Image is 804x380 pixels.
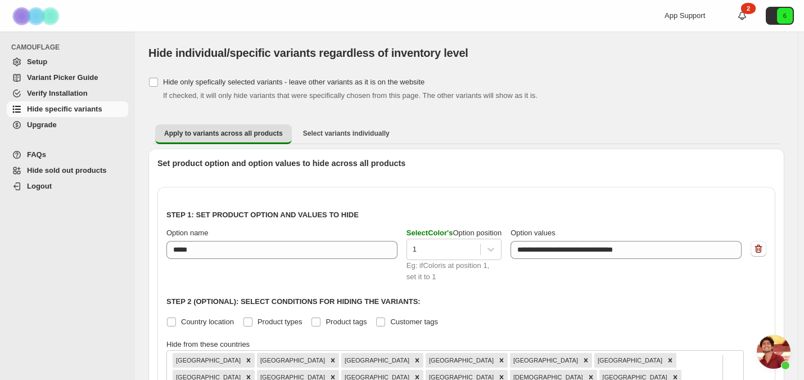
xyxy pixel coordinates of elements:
[27,166,107,175] span: Hide sold out products
[664,353,676,368] div: Remove Estonia
[406,260,502,283] div: Eg: if Color is at position 1, set it to 1
[166,229,208,237] span: Option name
[27,120,57,129] span: Upgrade
[783,12,787,19] text: 6
[7,101,128,117] a: Hide specific variants
[166,209,766,221] p: Step 1: Set product option and values to hide
[665,11,705,20] span: App Support
[242,353,255,368] div: Remove Andorra
[258,318,302,326] span: Product types
[411,353,423,368] div: Remove Belgium
[594,353,664,368] div: [GEOGRAPHIC_DATA]
[11,43,129,52] span: CAMOUFLAGE
[341,353,411,368] div: [GEOGRAPHIC_DATA]
[27,182,52,190] span: Logout
[27,105,102,113] span: Hide specific variants
[766,7,794,25] button: Avatar with initials 6
[510,353,580,368] div: [GEOGRAPHIC_DATA]
[757,335,791,369] div: Open chat
[257,353,327,368] div: [GEOGRAPHIC_DATA]
[7,117,128,133] a: Upgrade
[7,178,128,194] a: Logout
[7,163,128,178] a: Hide sold out products
[155,124,292,144] button: Apply to variants across all products
[7,70,128,86] a: Variant Picker Guide
[7,54,128,70] a: Setup
[294,124,399,142] button: Select variants individually
[181,318,234,326] span: Country location
[7,147,128,163] a: FAQs
[27,89,88,97] span: Verify Installation
[9,1,65,32] img: Camouflage
[148,47,468,59] span: Hide individual/specific variants regardless of inventory level
[326,318,367,326] span: Product tags
[406,229,502,237] span: Option position
[7,86,128,101] a: Verify Installation
[163,91,537,100] span: If checked, it will only hide variants that were specifically chosen from this page. The other va...
[27,150,46,159] span: FAQs
[164,129,283,138] span: Apply to variants across all products
[741,3,756,14] div: 2
[166,296,766,307] p: Step 2 (Optional): Select conditions for hiding the variants:
[777,8,793,24] span: Avatar with initials 6
[166,340,250,348] span: Hide from these countries
[27,57,47,66] span: Setup
[390,318,438,326] span: Customer tags
[580,353,592,368] div: Remove Cyprus
[303,129,390,138] span: Select variants individually
[27,73,98,82] span: Variant Picker Guide
[163,78,424,86] span: Hide only spefically selected variants - leave other variants as it is on the website
[406,229,453,237] span: Select Color 's
[173,353,242,368] div: [GEOGRAPHIC_DATA]
[327,353,339,368] div: Remove Austria
[737,10,748,21] a: 2
[426,353,495,368] div: [GEOGRAPHIC_DATA]
[511,229,555,237] span: Option values
[157,158,775,169] p: Set product option and option values to hide across all products
[495,353,508,368] div: Remove Canada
